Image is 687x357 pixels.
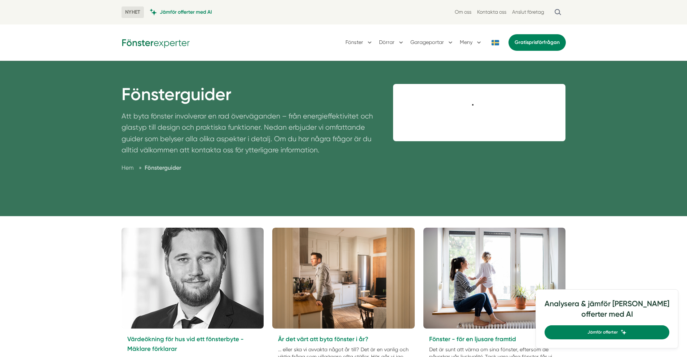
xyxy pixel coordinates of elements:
a: Jämför offerter [545,325,669,339]
button: Dörrar [379,33,405,52]
h4: Analysera & jämför [PERSON_NAME] offerter med AI [545,298,669,325]
a: Anslut företag [512,9,544,15]
a: Fönsterguider [145,164,181,171]
a: Om oss [455,9,471,15]
span: Jämför offerter med AI [160,9,212,15]
span: Gratis [515,39,529,45]
a: Värdeökning för hus vid ett fönsterbyte - Mäklare förklarar [127,335,244,352]
a: Är det värt att byta fönster i år? [278,335,368,343]
img: byta fönster [272,228,415,329]
a: Jämför offerter med AI [150,9,212,15]
button: Garageportar [410,33,454,52]
span: » [139,163,142,172]
nav: Breadcrumb [122,163,376,172]
span: NYHET [122,6,144,18]
a: Gratisprisförfrågan [508,34,566,51]
a: Hem [122,164,134,171]
button: Fönster [345,33,373,52]
p: Att byta fönster involverar en rad överväganden – från energieffektivitet och glastyp till design... [122,111,376,160]
img: fönsterbyte fördelar, fönsterbyte miljö, fönsterbyte hållbarhet [423,228,566,329]
span: Jämför offerter [587,329,618,336]
a: Kontakta oss [477,9,506,15]
img: värdeökning hus, värdeökning fönsterbyte [122,228,264,329]
h1: Fönsterguider [122,84,376,111]
button: Meny [460,33,483,52]
a: Fönster - för en ljusare framtid [429,335,516,343]
img: Fönsterexperter Logotyp [122,37,190,48]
